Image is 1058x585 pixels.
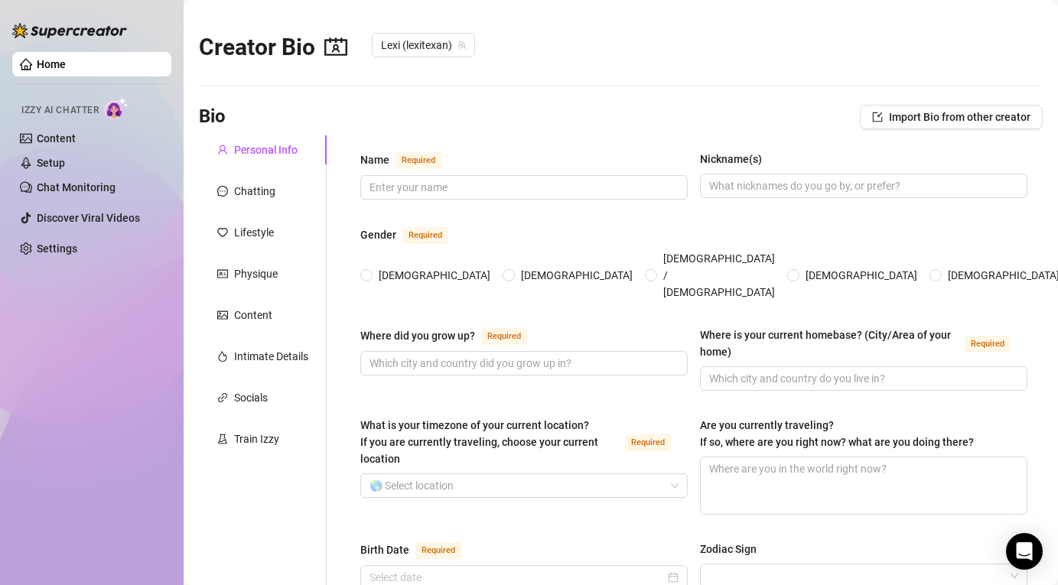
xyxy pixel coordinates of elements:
input: Where is your current homebase? (City/Area of your home) [709,370,1015,387]
span: Required [402,227,448,244]
div: Chatting [234,183,275,200]
span: [DEMOGRAPHIC_DATA] [799,267,923,284]
label: Birth Date [360,541,478,559]
span: user [217,145,228,155]
input: Nickname(s) [709,177,1015,194]
label: Zodiac Sign [700,541,767,557]
span: message [217,186,228,197]
span: experiment [217,434,228,444]
div: Where is your current homebase? (City/Area of your home) [700,327,959,360]
span: picture [217,310,228,320]
div: Birth Date [360,541,409,558]
span: Required [415,542,461,559]
span: team [457,41,467,50]
span: What is your timezone of your current location? If you are currently traveling, choose your curre... [360,419,598,465]
a: Settings [37,242,77,255]
span: Required [625,434,671,451]
label: Where did you grow up? [360,327,544,345]
div: Socials [234,389,268,406]
div: Gender [360,226,396,243]
img: logo-BBDzfeDw.svg [12,23,127,38]
input: Name [369,179,675,196]
span: idcard [217,268,228,279]
span: Required [396,152,441,169]
div: Nickname(s) [700,151,762,167]
span: Import Bio from other creator [889,111,1030,123]
span: link [217,392,228,403]
span: [DEMOGRAPHIC_DATA] [373,267,496,284]
img: AI Chatter [105,97,129,119]
label: Gender [360,226,465,244]
div: Physique [234,265,278,282]
a: Home [37,58,66,70]
span: import [872,112,883,122]
span: Lexi (lexitexan) [381,34,466,57]
span: contacts [324,35,347,58]
a: Setup [37,157,65,169]
div: Lifestyle [234,224,274,241]
label: Where is your current homebase? (City/Area of your home) [700,327,1027,360]
span: Required [965,336,1011,353]
h3: Bio [199,105,226,129]
div: Content [234,307,272,323]
div: Train Izzy [234,431,279,447]
span: [DEMOGRAPHIC_DATA] [515,267,639,284]
div: Open Intercom Messenger [1006,533,1043,570]
label: Name [360,151,458,169]
span: [DEMOGRAPHIC_DATA] / [DEMOGRAPHIC_DATA] [657,250,781,301]
span: Izzy AI Chatter [21,103,99,118]
label: Nickname(s) [700,151,773,167]
input: Where did you grow up? [369,355,675,372]
div: Intimate Details [234,348,308,365]
div: Where did you grow up? [360,327,475,344]
div: Name [360,151,389,168]
span: heart [217,227,228,238]
a: Discover Viral Videos [37,212,140,224]
h2: Creator Bio [199,33,347,62]
div: Personal Info [234,141,298,158]
button: Import Bio from other creator [860,105,1043,129]
a: Chat Monitoring [37,181,116,193]
span: fire [217,351,228,362]
span: Required [481,328,527,345]
a: Content [37,132,76,145]
div: Zodiac Sign [700,541,757,557]
span: Are you currently traveling? If so, where are you right now? what are you doing there? [700,419,974,448]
